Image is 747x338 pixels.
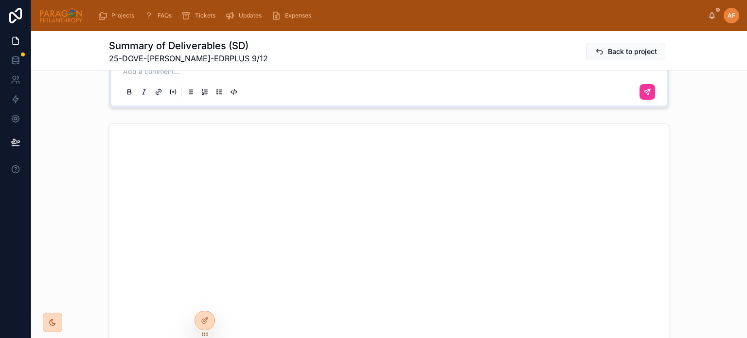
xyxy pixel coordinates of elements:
[95,7,141,24] a: Projects
[141,7,178,24] a: FAQs
[608,47,657,56] span: Back to project
[109,39,268,53] h1: Summary of Deliverables (SD)
[586,43,665,60] button: Back to project
[91,5,708,26] div: scrollable content
[109,53,268,64] span: 25-DOVE-[PERSON_NAME]-EDRPLUS 9/12
[239,12,262,19] span: Updates
[178,7,222,24] a: Tickets
[158,12,172,19] span: FAQs
[285,12,311,19] span: Expenses
[195,12,215,19] span: Tickets
[111,12,134,19] span: Projects
[222,7,268,24] a: Updates
[268,7,318,24] a: Expenses
[728,12,735,19] span: AF
[39,8,83,23] img: App logo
